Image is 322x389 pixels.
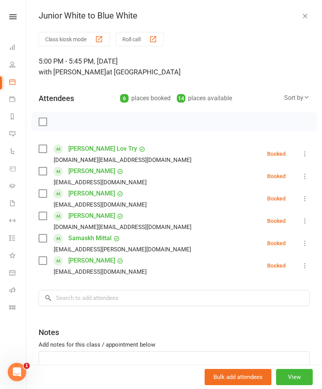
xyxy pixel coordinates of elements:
a: Payments [9,91,27,109]
div: Booked [267,173,286,179]
div: Booked [267,241,286,246]
div: 6 [120,94,129,103]
a: Samaskh Mittal [68,232,112,244]
div: places booked [120,93,171,104]
a: [PERSON_NAME] [68,210,115,222]
a: People [9,57,27,74]
a: Reports [9,109,27,126]
div: Attendees [39,93,74,104]
div: 14 [177,94,185,103]
button: Bulk add attendees [205,369,271,385]
div: Booked [267,263,286,268]
button: Class kiosk mode [39,32,110,46]
button: Roll call [116,32,164,46]
div: [EMAIL_ADDRESS][DOMAIN_NAME] [54,200,147,210]
a: Product Sales [9,161,27,178]
div: 5:00 PM - 5:45 PM, [DATE] [39,56,310,77]
div: Sort by [284,93,310,103]
a: Dashboard [9,39,27,57]
div: Add notes for this class / appointment below [39,340,310,349]
a: [PERSON_NAME] [68,187,115,200]
a: What's New [9,248,27,265]
a: General attendance kiosk mode [9,265,27,282]
span: with [PERSON_NAME] [39,68,106,76]
div: Junior White to Blue White [26,11,322,21]
a: [PERSON_NAME] [68,254,115,267]
div: [EMAIL_ADDRESS][PERSON_NAME][DOMAIN_NAME] [54,244,191,254]
a: Class kiosk mode [9,300,27,317]
a: Roll call kiosk mode [9,282,27,300]
div: places available [177,93,232,104]
div: Notes [39,327,59,338]
span: 1 [24,363,30,369]
div: Booked [267,196,286,201]
a: [PERSON_NAME] [68,165,115,177]
button: View [276,369,313,385]
a: Calendar [9,74,27,91]
div: Booked [267,218,286,224]
span: at [GEOGRAPHIC_DATA] [106,68,181,76]
div: [DOMAIN_NAME][EMAIL_ADDRESS][DOMAIN_NAME] [54,155,192,165]
a: [PERSON_NAME] Lov Try [68,143,137,155]
div: [EMAIL_ADDRESS][DOMAIN_NAME] [54,267,147,277]
div: [DOMAIN_NAME][EMAIL_ADDRESS][DOMAIN_NAME] [54,222,192,232]
iframe: Intercom live chat [8,363,26,381]
div: Booked [267,151,286,157]
div: [EMAIL_ADDRESS][DOMAIN_NAME] [54,177,147,187]
input: Search to add attendees [39,290,310,306]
